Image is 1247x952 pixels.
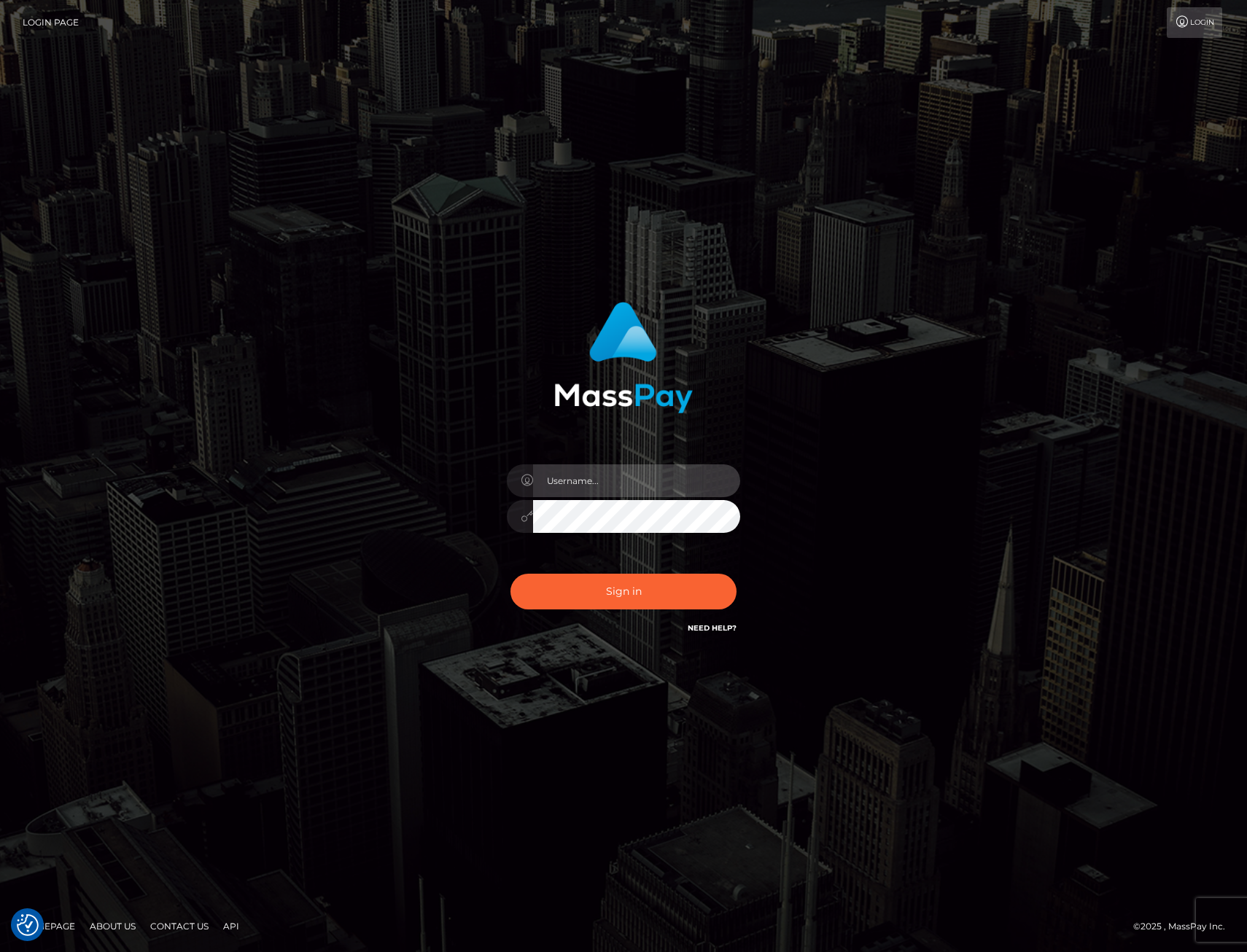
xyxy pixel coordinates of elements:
a: Login Page [23,7,79,38]
a: About Us [84,915,141,937]
a: Login [1167,7,1222,38]
img: MassPay Login [554,302,693,413]
a: Contact Us [144,915,214,937]
img: Revisit consent button [17,914,39,936]
input: Username... [533,464,740,497]
button: Consent Preferences [17,914,39,936]
a: API [217,915,245,937]
div: © 2025 , MassPay Inc. [1133,918,1236,935]
a: Need Help? [688,623,737,633]
a: Homepage [16,915,81,937]
button: Sign in [510,574,737,609]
